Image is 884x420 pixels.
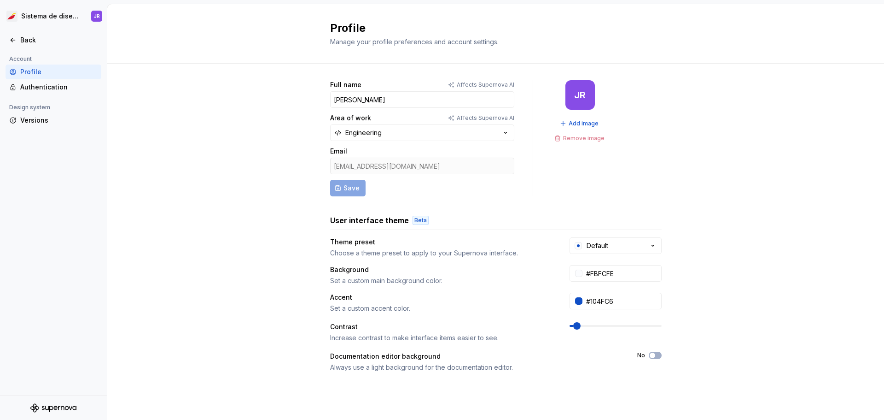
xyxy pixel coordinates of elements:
div: Versions [20,116,98,125]
div: Background [330,265,553,274]
svg: Supernova Logo [30,403,76,413]
div: Back [20,35,98,45]
a: Versions [6,113,101,128]
a: Back [6,33,101,47]
div: Design system [6,102,54,113]
h2: Profile [330,21,651,35]
label: Full name [330,80,361,89]
div: Profile [20,67,98,77]
div: Set a custom accent color. [330,304,553,313]
div: Beta [413,216,429,225]
div: Default [587,241,608,250]
div: JR [94,12,100,20]
div: Engineering [345,128,382,137]
span: Add image [569,120,599,127]
label: Area of work [330,113,371,123]
span: Manage your profile preferences and account settings. [330,38,499,46]
div: Choose a theme preset to apply to your Supernova interface. [330,248,553,258]
button: Sistema de diseño IberiaJR [2,6,105,26]
p: Affects Supernova AI [457,81,514,89]
p: Affects Supernova AI [457,114,514,122]
div: Accent [330,293,553,302]
button: Add image [557,117,603,130]
div: Always use a light background for the documentation editor. [330,363,621,372]
a: Authentication [6,80,101,95]
div: Documentation editor background [330,352,621,361]
div: Authentication [20,83,98,92]
div: Theme preset [330,237,553,247]
div: Contrast [330,322,553,331]
div: Sistema de diseño Iberia [21,12,80,21]
label: No [637,352,645,359]
label: Email [330,147,347,156]
div: Increase contrast to make interface items easier to see. [330,333,553,343]
div: JR [574,91,586,99]
input: #FFFFFF [582,265,662,282]
img: 55604660-494d-44a9-beb2-692398e9940a.png [6,11,17,22]
div: Set a custom main background color. [330,276,553,285]
h3: User interface theme [330,215,409,226]
button: Default [570,237,662,254]
div: Account [6,53,35,65]
a: Profile [6,65,101,79]
input: #104FC6 [582,293,662,309]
